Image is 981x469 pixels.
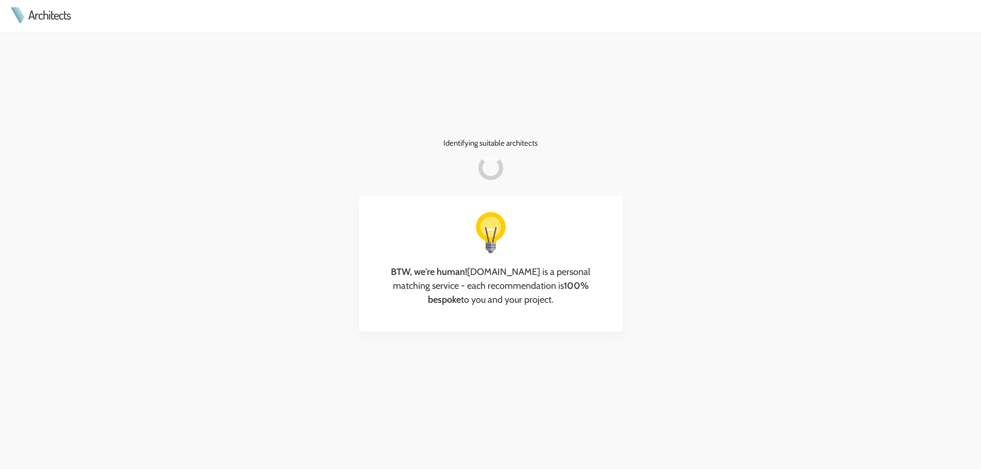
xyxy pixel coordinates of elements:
img: Architects [8,7,27,23]
strong: 100% bespoke [428,280,589,305]
strong: BTW, we're human! [391,266,467,277]
a: Architects [28,9,71,21]
h3: [DOMAIN_NAME] is a personal matching service - each recommendation is to you and your project. [375,265,606,307]
div: Identifying suitable architects [359,100,623,369]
